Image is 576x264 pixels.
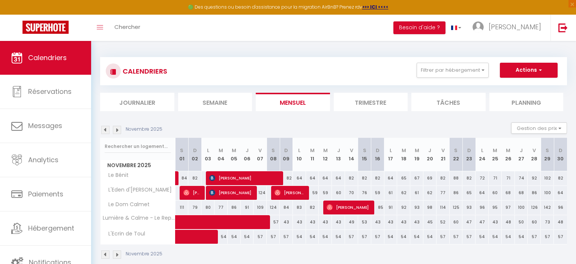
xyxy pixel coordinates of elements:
div: 71 [502,171,515,185]
span: [PERSON_NAME] [489,22,541,32]
abbr: V [350,147,353,154]
th: 17 [384,138,397,171]
div: 57 [253,230,267,244]
abbr: J [337,147,340,154]
div: 91 [241,201,254,214]
a: >>> ICI <<<< [362,4,388,10]
span: Calendriers [28,53,67,62]
button: Gestion des prix [511,122,567,134]
div: 54 [410,230,423,244]
p: Novembre 2025 [126,126,162,133]
div: 124 [253,186,267,200]
abbr: S [271,147,275,154]
div: 43 [489,215,502,229]
div: 82 [280,171,293,185]
div: 43 [371,215,384,229]
th: 15 [358,138,371,171]
h3: CALENDRIERS [121,63,167,80]
button: Filtrer par hébergement [417,63,489,78]
div: 57 [345,230,358,244]
span: Hébergement [28,223,74,233]
div: 64 [319,171,332,185]
div: 47 [475,215,489,229]
div: 57 [267,230,280,244]
div: 43 [332,215,345,229]
abbr: D [467,147,471,154]
div: 91 [384,201,397,214]
li: Trimestre [334,93,408,111]
th: 10 [293,138,306,171]
div: 64 [332,171,345,185]
div: 57 [450,230,463,244]
div: 43 [319,215,332,229]
div: 43 [397,215,410,229]
div: 57 [528,230,541,244]
abbr: V [441,147,445,154]
div: 60 [332,186,345,200]
div: 100 [515,201,528,214]
div: 68 [515,186,528,200]
div: 95 [489,201,502,214]
div: 126 [528,201,541,214]
div: 83 [293,201,306,214]
th: 25 [489,138,502,171]
abbr: S [180,147,183,154]
li: Tâches [411,93,486,111]
th: 24 [475,138,489,171]
div: 82 [306,201,319,214]
abbr: L [390,147,392,154]
div: 142 [541,201,554,214]
button: Besoin d'aide ? [393,21,445,34]
div: 102 [541,171,554,185]
th: 12 [319,138,332,171]
div: 49 [345,215,358,229]
div: 54 [475,230,489,244]
div: 54 [332,230,345,244]
div: 65 [397,171,410,185]
div: 54 [306,230,319,244]
abbr: S [363,147,366,154]
div: 82 [371,171,384,185]
abbr: J [428,147,431,154]
abbr: S [546,147,549,154]
div: 52 [436,215,450,229]
div: 57 [554,230,567,244]
th: 26 [502,138,515,171]
div: 85 [371,201,384,214]
th: 11 [306,138,319,171]
abbr: S [454,147,457,154]
div: 84 [280,201,293,214]
span: Paiements [28,189,63,199]
div: 57 [371,230,384,244]
div: 62 [423,186,436,200]
abbr: L [481,147,483,154]
div: 57 [358,230,371,244]
div: 77 [214,201,228,214]
abbr: D [559,147,562,154]
th: 01 [175,138,189,171]
div: 82 [188,171,201,185]
th: 19 [410,138,423,171]
div: 64 [554,186,567,200]
div: 114 [436,201,450,214]
div: 82 [462,171,475,185]
abbr: M [219,147,223,154]
div: 61 [410,186,423,200]
div: 68 [502,186,515,200]
div: 88 [450,171,463,185]
abbr: J [520,147,523,154]
th: 13 [332,138,345,171]
div: 60 [489,186,502,200]
div: 93 [462,201,475,214]
div: 97 [502,201,515,214]
div: 54 [384,230,397,244]
div: 79 [188,201,201,214]
div: 54 [241,230,254,244]
div: 43 [306,215,319,229]
th: 16 [371,138,384,171]
span: [PERSON_NAME] [209,186,253,200]
th: 14 [345,138,358,171]
div: 53 [358,215,371,229]
div: 54 [502,230,515,244]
